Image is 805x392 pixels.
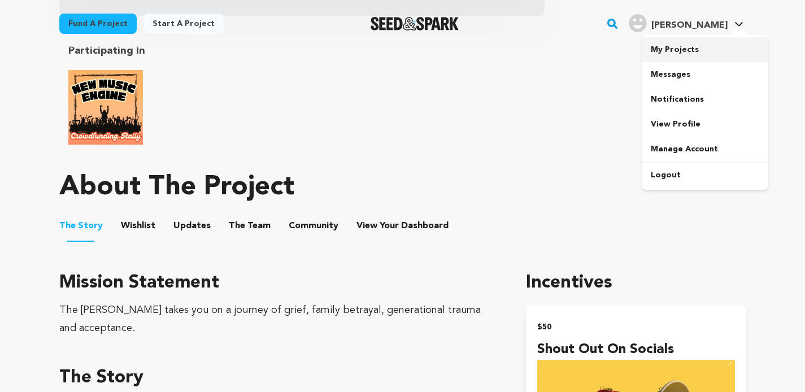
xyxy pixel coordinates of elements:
div: The [PERSON_NAME] takes you on a journey of grief, family betrayal, generational trauma and accep... [59,301,499,337]
a: Logout [642,163,768,188]
h1: Incentives [526,269,746,297]
span: The [229,219,245,233]
span: Teri S.'s Profile [626,12,746,36]
a: My Projects [642,37,768,62]
a: Seed&Spark Homepage [371,17,459,31]
h2: Participating In [68,43,394,59]
h2: $50 [537,319,734,335]
a: Notifications [642,87,768,112]
h3: The Story [59,364,499,391]
a: ViewYourDashboard [356,219,451,233]
h4: Shout Out on Socials [537,339,734,360]
img: Seed&Spark Logo Dark Mode [371,17,459,31]
span: The [59,219,76,233]
span: Dashboard [401,219,449,233]
a: Start a project [143,14,224,34]
span: Story [59,219,103,233]
a: Teri S.'s Profile [626,12,746,32]
img: user.png [629,14,647,32]
a: Messages [642,62,768,87]
span: [PERSON_NAME] [651,21,728,30]
h3: Mission Statement [59,269,499,297]
span: Updates [173,219,211,233]
span: Your [356,219,451,233]
a: Fund a project [59,14,137,34]
span: Wishlist [121,219,155,233]
span: Community [289,219,338,233]
a: Manage Account [642,137,768,162]
span: Team [229,219,271,233]
a: View Profile [642,112,768,137]
div: Teri S.'s Profile [629,14,728,32]
img: New Music Engine Rally [68,70,143,145]
h1: About The Project [59,174,294,201]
